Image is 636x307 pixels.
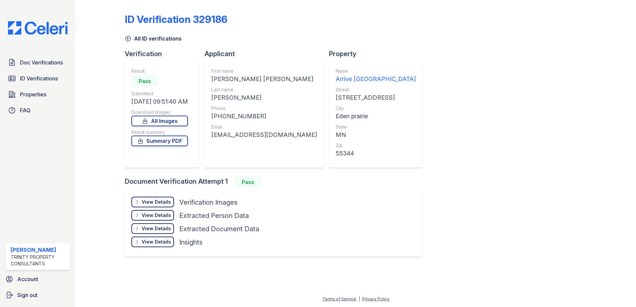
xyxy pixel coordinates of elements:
[211,93,317,102] div: [PERSON_NAME]
[20,106,31,114] span: FAQ
[336,130,416,140] div: MN
[125,35,182,43] a: All ID verifications
[11,254,68,267] div: Trinity Property Consultants
[362,296,390,301] a: Privacy Policy
[336,68,416,74] div: Name
[336,68,416,84] a: Name Arrive [GEOGRAPHIC_DATA]
[211,124,317,130] div: Email
[336,105,416,112] div: City
[179,238,203,247] div: Insights
[336,86,416,93] div: Street
[336,149,416,158] div: 55344
[179,211,249,220] div: Extracted Person Data
[211,74,317,84] div: [PERSON_NAME] [PERSON_NAME]
[131,76,158,86] div: Pass
[336,142,416,149] div: Zip
[205,49,329,58] div: Applicant
[131,136,188,146] a: Summary PDF
[359,296,360,301] div: |
[179,224,259,234] div: Extracted Document Data
[17,275,38,283] span: Account
[131,97,188,106] div: [DATE] 09:51:40 AM
[211,86,317,93] div: Last name
[11,246,68,254] div: [PERSON_NAME]
[131,116,188,126] a: All Images
[125,13,228,25] div: ID Verification 329186
[131,109,188,116] div: Download Images
[329,49,428,58] div: Property
[20,90,46,98] span: Properties
[125,49,205,58] div: Verification
[20,74,58,82] span: ID Verifications
[336,124,416,130] div: State
[5,104,70,117] a: FAQ
[17,291,38,299] span: Sign out
[211,112,317,121] div: [PHONE_NUMBER]
[336,74,416,84] div: Arrive [GEOGRAPHIC_DATA]
[142,199,171,205] div: View Details
[336,112,416,121] div: Eden prairie
[5,72,70,85] a: ID Verifications
[142,212,171,219] div: View Details
[235,177,261,187] div: Pass
[3,21,73,35] img: CE_Logo_Blue-a8612792a0a2168367f1c8372b55b34899dd931a85d93a1a3d3e32e68fde9ad4.png
[142,225,171,232] div: View Details
[211,105,317,112] div: Phone
[336,93,416,102] div: [STREET_ADDRESS]
[131,129,188,136] div: Result summary
[131,90,188,97] div: Submitted
[20,58,63,66] span: Doc Verifications
[3,288,73,302] a: Sign out
[179,198,238,207] div: Verification Images
[5,56,70,69] a: Doc Verifications
[131,68,188,74] div: Result
[142,239,171,245] div: View Details
[3,272,73,286] a: Account
[322,296,356,301] a: Terms of Service
[125,177,428,187] div: Document Verification Attempt 1
[5,88,70,101] a: Properties
[211,130,317,140] div: [EMAIL_ADDRESS][DOMAIN_NAME]
[211,68,317,74] div: First name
